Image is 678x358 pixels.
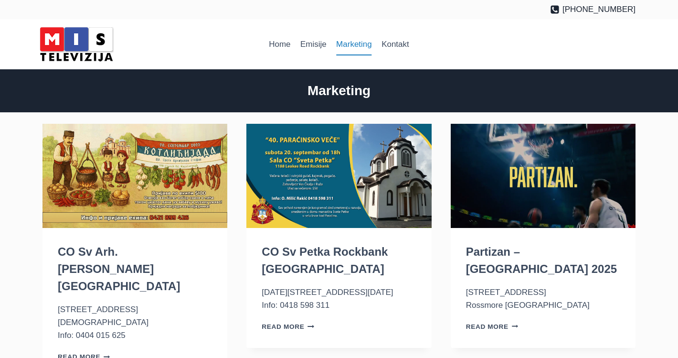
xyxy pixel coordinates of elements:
a: Partizan – [GEOGRAPHIC_DATA] 2025 [466,245,617,275]
img: CO Sv Petka Rockbank VIC [246,124,431,228]
a: Emisije [296,33,331,56]
a: [PHONE_NUMBER] [550,3,636,16]
a: Kontakt [377,33,414,56]
a: Marketing [331,33,377,56]
a: CO Sv Petka Rockbank [GEOGRAPHIC_DATA] [262,245,388,275]
nav: Primary [264,33,414,56]
p: [STREET_ADDRESS][DEMOGRAPHIC_DATA] Info: 0404 015 625 [58,303,212,342]
a: Home [264,33,296,56]
p: [STREET_ADDRESS] Rossmore [GEOGRAPHIC_DATA] [466,286,620,312]
img: CO Sv Arh. Stefan Keysborough VIC [42,124,227,228]
p: [DATE][STREET_ADDRESS][DATE] Info: 0418 598 311 [262,286,416,312]
a: Read More [466,323,519,330]
span: [PHONE_NUMBER] [562,3,636,16]
img: Partizan – Australia 2025 [451,124,636,228]
a: Read More [262,323,314,330]
a: CO Sv Arh. [PERSON_NAME] [GEOGRAPHIC_DATA] [58,245,180,293]
img: MIS Television [36,24,117,65]
h2: Marketing [42,81,636,101]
